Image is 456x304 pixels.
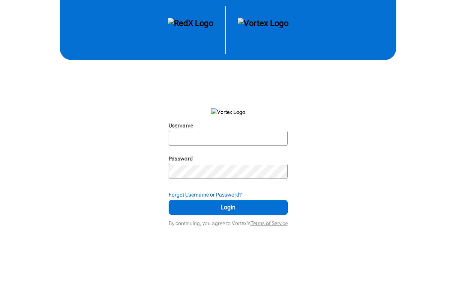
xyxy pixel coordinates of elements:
div: By continuing, you agree to Vortex's [169,216,288,227]
a: Terms of Service [251,220,288,226]
label: Password [169,156,193,162]
button: Login [169,200,288,215]
img: RedX Logo [168,18,213,42]
img: Vortex Logo [211,108,245,116]
div: Forgot Username or Password? [169,191,288,198]
img: Vortex Logo [238,18,288,42]
span: Login [178,203,278,212]
label: Username [169,123,193,129]
strong: Forgot Username or Password? [169,192,242,198]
